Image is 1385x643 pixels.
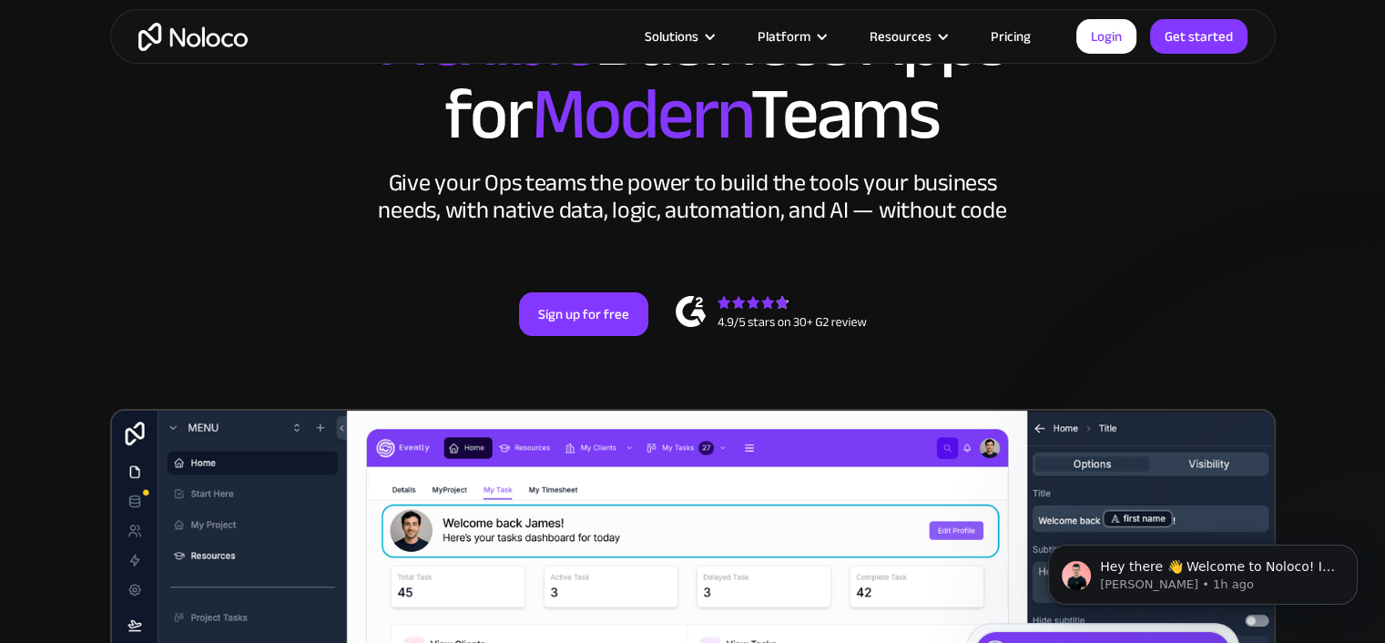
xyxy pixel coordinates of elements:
[1021,506,1385,634] iframe: Intercom notifications message
[374,169,1012,224] div: Give your Ops teams the power to build the tools your business needs, with native data, logic, au...
[531,46,750,182] span: Modern
[128,5,1258,151] h2: Business Apps for Teams
[519,292,648,336] a: Sign up for free
[1076,19,1136,54] a: Login
[138,23,248,51] a: home
[847,25,968,48] div: Resources
[870,25,932,48] div: Resources
[645,25,698,48] div: Solutions
[735,25,847,48] div: Platform
[622,25,735,48] div: Solutions
[1150,19,1248,54] a: Get started
[968,25,1054,48] a: Pricing
[758,25,810,48] div: Platform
